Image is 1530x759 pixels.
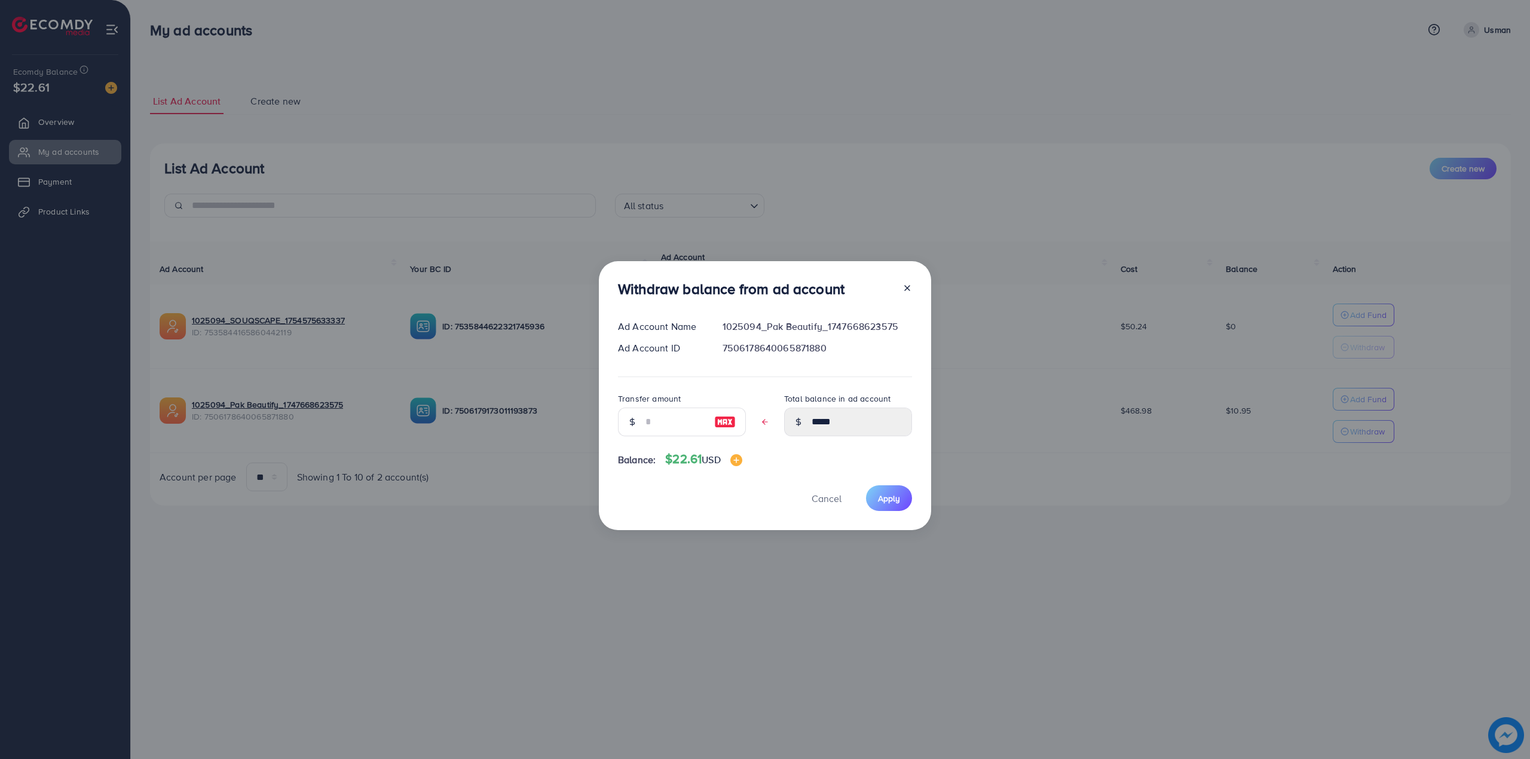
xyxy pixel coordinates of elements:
[702,453,720,466] span: USD
[608,341,713,355] div: Ad Account ID
[618,453,656,467] span: Balance:
[878,492,900,504] span: Apply
[608,320,713,333] div: Ad Account Name
[784,393,891,405] label: Total balance in ad account
[618,393,681,405] label: Transfer amount
[714,415,736,429] img: image
[713,320,922,333] div: 1025094_Pak Beautify_1747668623575
[797,485,856,511] button: Cancel
[713,341,922,355] div: 7506178640065871880
[866,485,912,511] button: Apply
[730,454,742,466] img: image
[665,452,742,467] h4: $22.61
[812,492,841,505] span: Cancel
[618,280,844,298] h3: Withdraw balance from ad account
